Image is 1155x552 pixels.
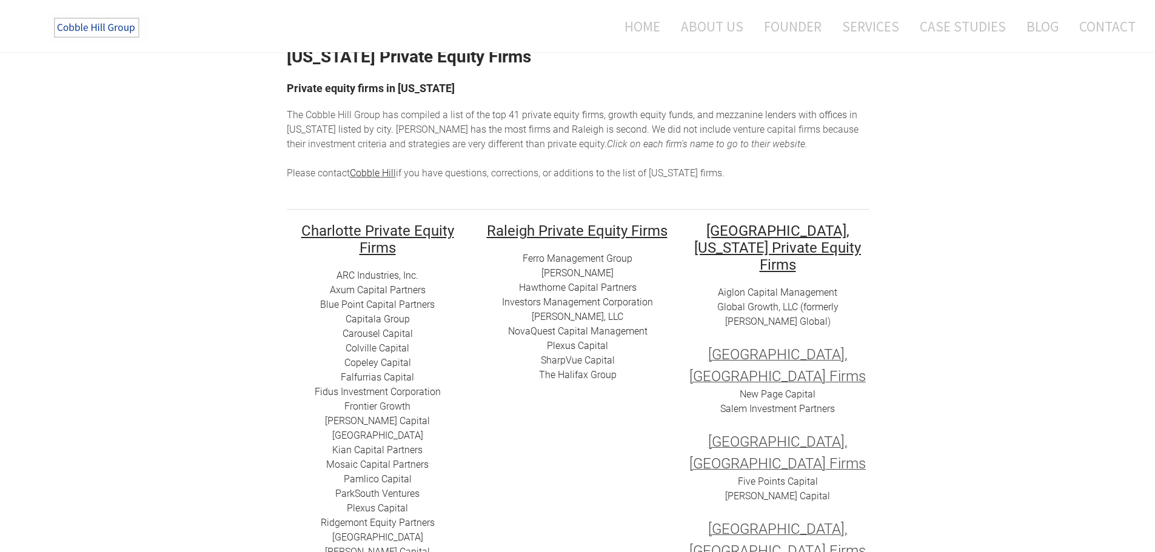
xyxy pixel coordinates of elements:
h2: ​ [487,222,669,239]
a: SharpVue Capital [541,354,615,366]
a: ​Colville Capital [346,342,409,354]
a: ​Pamlico Capital [344,473,412,485]
a: ​Kian Capital Partners [332,444,423,456]
font: Raleigh Private Equity Firms [487,222,668,239]
a: Frontier Growth [344,401,410,412]
a: Salem Investment Partners [720,403,835,414]
a: ​​Carousel Capital​​ [343,328,413,339]
a: Home [606,10,669,42]
a: ​Plexus Capital [347,502,408,514]
font: [GEOGRAPHIC_DATA], [GEOGRAPHIC_DATA] Firms [689,346,866,385]
a: About Us [672,10,752,42]
font: Private equity firms in [US_STATE] [287,82,455,95]
a: ​​The Halifax Group [539,369,617,381]
a: ​Ridgemont Equity Partners​ [321,517,435,528]
a: [PERSON_NAME], LLC [532,311,623,322]
a: [PERSON_NAME] Capital [725,490,830,502]
a: [PERSON_NAME] Capital [325,415,430,427]
a: ParkSouth Ventures [335,488,420,499]
a: ​Plexus Capital [547,340,608,351]
a: Founder [755,10,831,42]
div: he top 41 private equity firms, growth equity funds, and mezzanine lenders with offices in [US_ST... [287,108,869,181]
em: Click on each firm's name to go to their website. ​ [607,138,808,150]
a: ​Falfurrias Capital [341,371,414,383]
a: ​[GEOGRAPHIC_DATA] [332,531,423,543]
a: ARC I​ndustries, Inc. [336,270,418,281]
span: Please contact if you have questions, corrections, or additions to the list of [US_STATE] firms. [287,167,725,179]
font: [GEOGRAPHIC_DATA], [GEOGRAPHIC_DATA] Firms [689,433,866,472]
a: Cobble Hill [350,167,396,179]
a: Case Studies [911,10,1015,42]
a: Five Points Capital​ [738,476,818,487]
a: New Page Capital [740,388,815,400]
a: [GEOGRAPHIC_DATA] [332,430,423,441]
a: Aiglon Capital Management [718,287,837,298]
a: Ferro Management Group [523,253,632,264]
a: Blog [1017,10,1068,42]
a: Fidus Investment Corporation [315,386,441,397]
a: Copeley Capital [344,357,411,368]
a: Services [833,10,908,42]
a: Axum Capital Partners [330,284,426,296]
strong: [US_STATE] Private Equity Firms [287,47,531,67]
a: Investors Management Corporation [502,296,653,308]
a: Global Growth, LLC (formerly [PERSON_NAME] Global [717,301,839,327]
font: [GEOGRAPHIC_DATA], [US_STATE] Private Equity Firms [694,222,861,273]
font: Charlotte Private Equity Firms [301,222,454,256]
span: The Cobble Hill Group has compiled a list of t [287,109,480,121]
a: ​NovaQuest Capital Management [508,325,648,337]
a: [PERSON_NAME] [541,267,614,279]
img: The Cobble Hill Group LLC [46,13,149,43]
a: Capitala Group​ [346,313,410,325]
a: Contact [1070,10,1136,42]
a: Mosaic Capital Partners [326,459,429,470]
a: ​Blue Point Capital Partners [320,299,435,310]
u: ​ [487,220,668,240]
h2: ​ [287,222,469,256]
a: Hawthorne Capital Partners [519,282,637,293]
